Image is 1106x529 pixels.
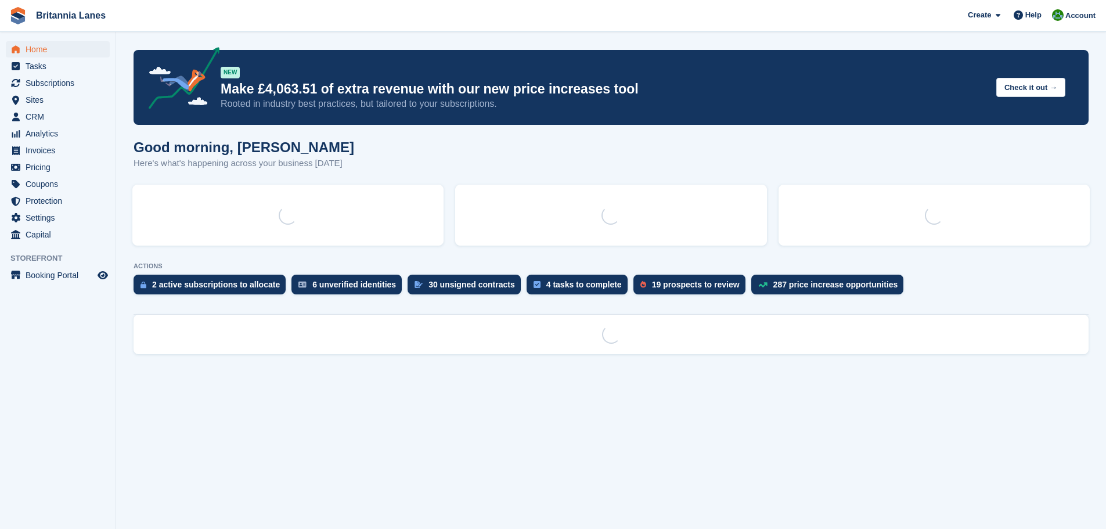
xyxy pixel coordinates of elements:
[751,275,910,300] a: 287 price increase opportunities
[26,193,95,209] span: Protection
[1052,9,1064,21] img: Matt Lane
[428,280,515,289] div: 30 unsigned contracts
[6,75,110,91] a: menu
[6,159,110,175] a: menu
[1065,10,1096,21] span: Account
[152,280,280,289] div: 2 active subscriptions to allocate
[6,41,110,57] a: menu
[9,7,27,24] img: stora-icon-8386f47178a22dfd0bd8f6a31ec36ba5ce8667c1dd55bd0f319d3a0aa187defe.svg
[134,157,354,170] p: Here's what's happening across your business [DATE]
[640,281,646,288] img: prospect-51fa495bee0391a8d652442698ab0144808aea92771e9ea1ae160a38d050c398.svg
[534,281,541,288] img: task-75834270c22a3079a89374b754ae025e5fb1db73e45f91037f5363f120a921f8.svg
[633,275,751,300] a: 19 prospects to review
[6,176,110,192] a: menu
[312,280,396,289] div: 6 unverified identities
[652,280,740,289] div: 19 prospects to review
[6,58,110,74] a: menu
[26,142,95,159] span: Invoices
[415,281,423,288] img: contract_signature_icon-13c848040528278c33f63329250d36e43548de30e8caae1d1a13099fd9432cc5.svg
[298,281,307,288] img: verify_identity-adf6edd0f0f0b5bbfe63781bf79b02c33cf7c696d77639b501bdc392416b5a36.svg
[758,282,768,287] img: price_increase_opportunities-93ffe204e8149a01c8c9dc8f82e8f89637d9d84a8eef4429ea346261dce0b2c0.svg
[221,81,987,98] p: Make £4,063.51 of extra revenue with our new price increases tool
[10,253,116,264] span: Storefront
[26,210,95,226] span: Settings
[221,98,987,110] p: Rooted in industry best practices, but tailored to your subscriptions.
[968,9,991,21] span: Create
[6,193,110,209] a: menu
[26,125,95,142] span: Analytics
[140,281,146,289] img: active_subscription_to_allocate_icon-d502201f5373d7db506a760aba3b589e785aa758c864c3986d89f69b8ff3...
[221,67,240,78] div: NEW
[26,58,95,74] span: Tasks
[26,92,95,108] span: Sites
[26,226,95,243] span: Capital
[408,275,527,300] a: 30 unsigned contracts
[291,275,408,300] a: 6 unverified identities
[6,226,110,243] a: menu
[134,262,1089,270] p: ACTIONS
[26,267,95,283] span: Booking Portal
[6,92,110,108] a: menu
[31,6,110,25] a: Britannia Lanes
[134,139,354,155] h1: Good morning, [PERSON_NAME]
[6,109,110,125] a: menu
[134,275,291,300] a: 2 active subscriptions to allocate
[26,75,95,91] span: Subscriptions
[6,267,110,283] a: menu
[26,41,95,57] span: Home
[26,159,95,175] span: Pricing
[6,125,110,142] a: menu
[996,78,1065,97] button: Check it out →
[96,268,110,282] a: Preview store
[527,275,633,300] a: 4 tasks to complete
[6,210,110,226] a: menu
[773,280,898,289] div: 287 price increase opportunities
[546,280,622,289] div: 4 tasks to complete
[1025,9,1042,21] span: Help
[26,176,95,192] span: Coupons
[6,142,110,159] a: menu
[26,109,95,125] span: CRM
[139,47,220,113] img: price-adjustments-announcement-icon-8257ccfd72463d97f412b2fc003d46551f7dbcb40ab6d574587a9cd5c0d94...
